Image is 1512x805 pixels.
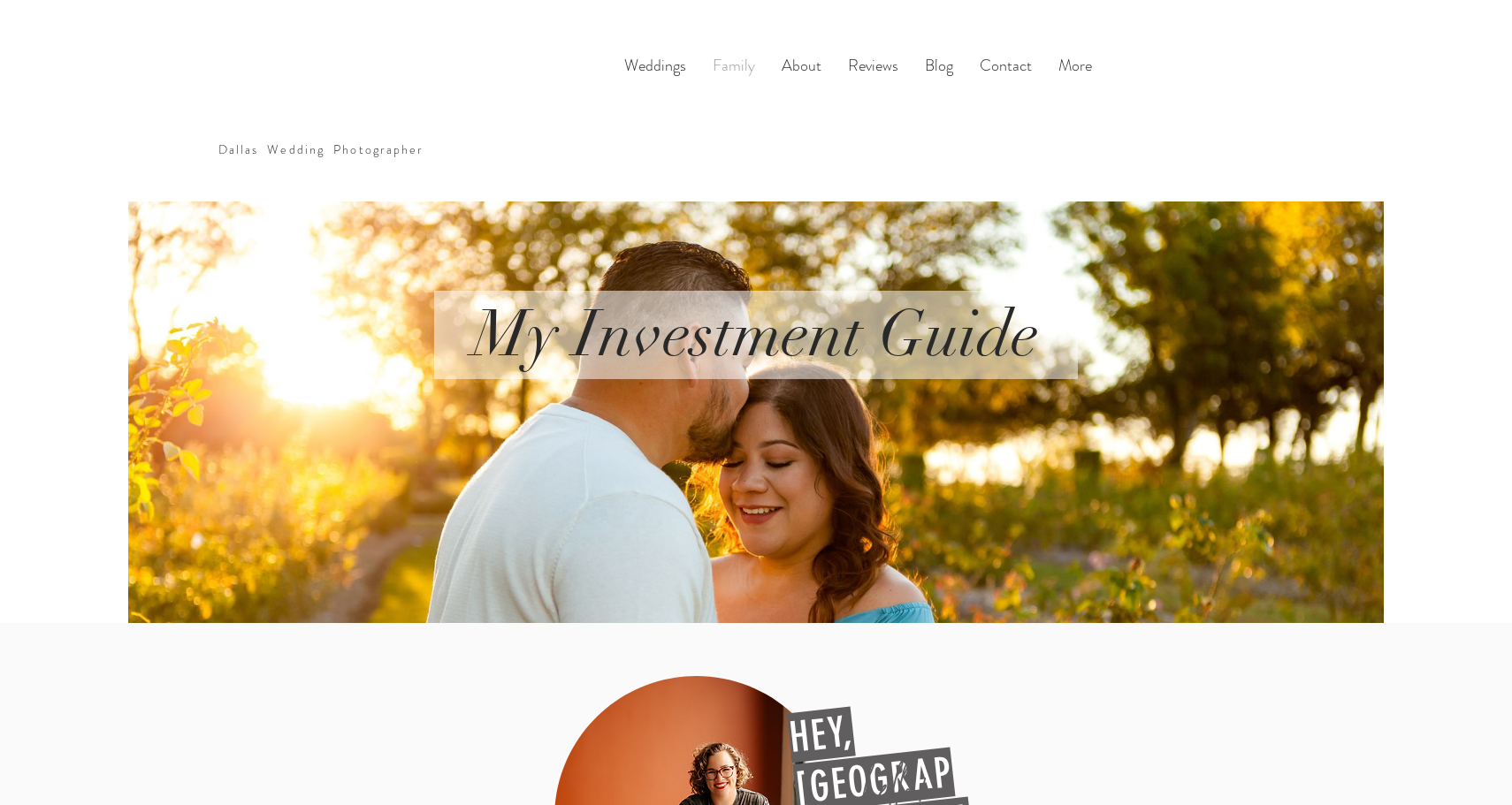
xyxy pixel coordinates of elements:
[704,55,764,77] p: Family
[128,201,1384,623] img: IMG_2966.jpg
[218,140,424,158] a: Dallas Wedding Photographer
[473,294,1039,374] span: My Investment Guide
[699,55,768,91] a: Family
[773,55,830,77] p: About
[835,55,912,91] a: Reviews
[768,55,835,91] a: About
[615,55,695,77] p: Weddings
[912,55,966,91] a: Blog
[971,55,1041,77] p: Contact
[916,55,962,77] p: Blog
[500,55,1215,91] nav: Site
[1050,55,1101,77] p: More
[839,55,907,77] p: Reviews
[611,55,699,91] a: Weddings
[966,55,1045,91] a: Contact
